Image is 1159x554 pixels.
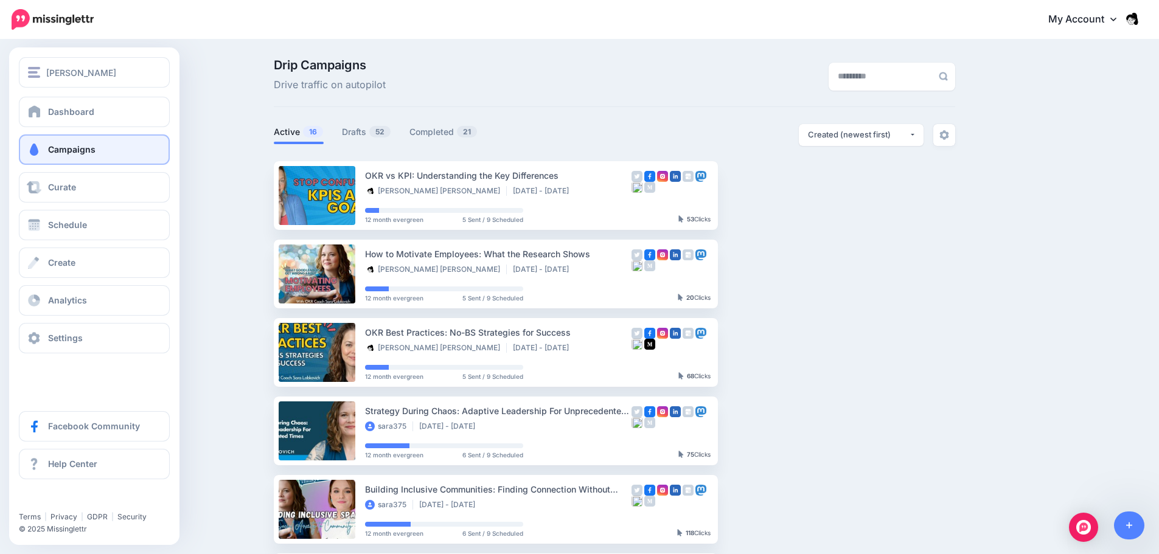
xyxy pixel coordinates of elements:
[19,523,177,535] li: © 2025 Missinglettr
[677,530,711,537] div: Clicks
[457,126,477,137] span: 21
[644,417,655,428] img: medium-grey-square.png
[369,126,391,137] span: 52
[683,249,694,260] img: google_business-grey-square.png
[657,406,668,417] img: instagram-square.png
[632,249,642,260] img: twitter-grey-square.png
[462,295,523,301] span: 5 Sent / 9 Scheduled
[678,216,711,223] div: Clicks
[683,406,694,417] img: google_business-grey-square.png
[462,530,523,536] span: 6 Sent / 9 Scheduled
[657,171,668,182] img: instagram-square.png
[365,452,423,458] span: 12 month evergreen
[365,482,632,496] div: Building Inclusive Communities: Finding Connection Without [MEDICAL_DATA]
[419,421,481,431] li: [DATE] - [DATE]
[48,144,96,154] span: Campaigns
[462,373,523,379] span: 5 Sent / 9 Scheduled
[365,186,507,196] li: [PERSON_NAME] [PERSON_NAME]
[365,265,507,274] li: [PERSON_NAME] [PERSON_NAME]
[687,451,694,458] b: 75
[678,215,684,223] img: pointer-grey-darker.png
[632,171,642,182] img: twitter-grey-square.png
[644,339,655,350] img: medium-square.png
[695,328,706,339] img: mastodon-square.png
[695,485,706,496] img: mastodon-square.png
[632,339,642,350] img: bluesky-square.png
[939,130,949,140] img: settings-grey.png
[657,485,668,496] img: instagram-square.png
[409,125,478,139] a: Completed21
[19,210,170,240] a: Schedule
[12,9,94,30] img: Missinglettr
[695,249,706,260] img: mastodon-square.png
[48,333,83,343] span: Settings
[644,406,655,417] img: facebook-square.png
[50,512,77,521] a: Privacy
[678,294,683,301] img: pointer-grey-darker.png
[19,494,111,507] iframe: Twitter Follow Button
[19,411,170,441] a: Facebook Community
[678,373,711,380] div: Clicks
[1069,513,1098,542] div: Open Intercom Messenger
[678,372,684,379] img: pointer-grey-darker.png
[513,186,575,196] li: [DATE] - [DATE]
[695,171,706,182] img: mastodon-square.png
[678,294,711,302] div: Clicks
[657,328,668,339] img: instagram-square.png
[683,485,694,496] img: google_business-grey-square.png
[19,97,170,127] a: Dashboard
[670,249,681,260] img: linkedin-square.png
[365,500,413,510] li: sara375
[117,512,147,521] a: Security
[48,106,94,117] span: Dashboard
[808,129,909,140] div: Created (newest first)
[365,216,423,223] span: 12 month evergreen
[644,171,655,182] img: facebook-square.png
[365,168,632,182] div: OKR vs KPI: Understanding the Key Differences
[513,343,575,353] li: [DATE] - [DATE]
[686,294,694,301] b: 20
[365,325,632,339] div: OKR Best Practices: No-BS Strategies for Success
[644,485,655,496] img: facebook-square.png
[462,216,523,223] span: 5 Sent / 9 Scheduled
[19,134,170,165] a: Campaigns
[683,328,694,339] img: google_business-grey-square.png
[274,77,386,93] span: Drive traffic on autopilot
[365,404,632,418] div: Strategy During Chaos: Adaptive Leadership For Unprecedented Times
[632,260,642,271] img: bluesky-square.png
[632,182,642,193] img: bluesky-square.png
[19,449,170,479] a: Help Center
[342,125,391,139] a: Drafts52
[365,373,423,379] span: 12 month evergreen
[19,172,170,203] a: Curate
[678,451,684,458] img: pointer-grey-darker.png
[19,323,170,353] a: Settings
[657,249,668,260] img: instagram-square.png
[19,57,170,88] button: [PERSON_NAME]
[365,343,507,353] li: [PERSON_NAME] [PERSON_NAME]
[28,67,40,78] img: menu.png
[44,512,47,521] span: |
[695,406,706,417] img: mastodon-square.png
[111,512,114,521] span: |
[799,124,924,146] button: Created (newest first)
[81,512,83,521] span: |
[462,452,523,458] span: 6 Sent / 9 Scheduled
[670,328,681,339] img: linkedin-square.png
[365,295,423,301] span: 12 month evergreen
[365,421,413,431] li: sara375
[46,66,116,80] span: [PERSON_NAME]
[365,247,632,261] div: How to Motivate Employees: What the Research Shows
[419,500,481,510] li: [DATE] - [DATE]
[87,512,108,521] a: GDPR
[939,72,948,81] img: search-grey-6.png
[683,171,694,182] img: google_business-grey-square.png
[48,421,140,431] span: Facebook Community
[644,249,655,260] img: facebook-square.png
[632,496,642,507] img: bluesky-square.png
[678,451,711,459] div: Clicks
[632,417,642,428] img: bluesky-square.png
[677,529,683,536] img: pointer-grey-darker.png
[303,126,323,137] span: 16
[48,220,87,230] span: Schedule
